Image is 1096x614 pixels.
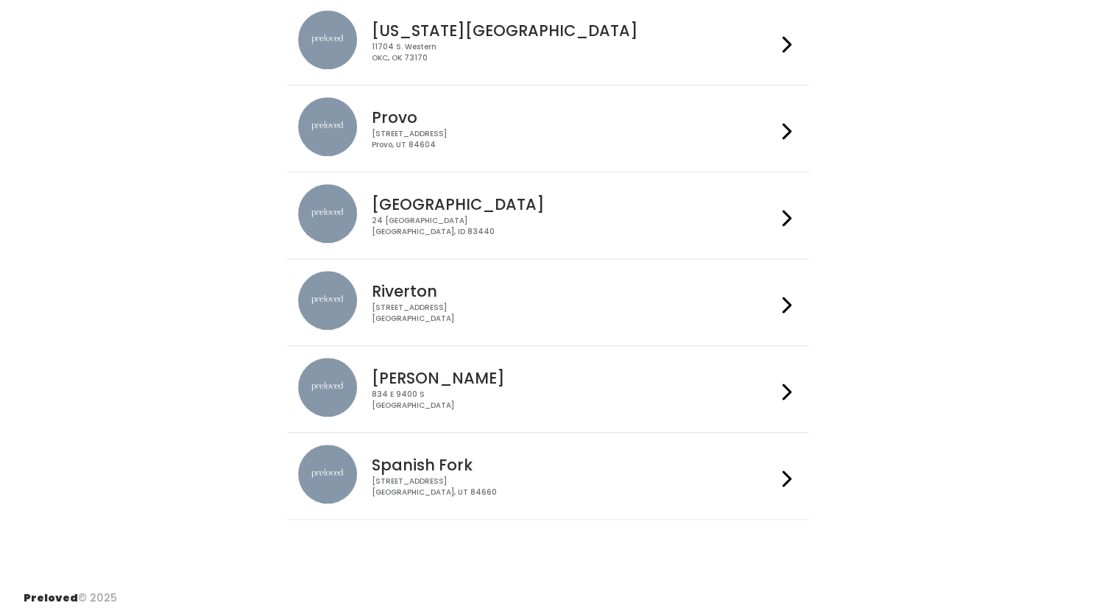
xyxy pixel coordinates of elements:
div: [STREET_ADDRESS] [GEOGRAPHIC_DATA] [372,303,777,324]
a: preloved location Spanish Fork [STREET_ADDRESS][GEOGRAPHIC_DATA], UT 84660 [298,445,798,507]
div: 24 [GEOGRAPHIC_DATA] [GEOGRAPHIC_DATA], ID 83440 [372,216,777,237]
img: preloved location [298,184,357,243]
div: [STREET_ADDRESS] Provo, UT 84604 [372,129,777,150]
span: Preloved [24,590,78,605]
img: preloved location [298,97,357,156]
div: 11704 S. Western OKC, OK 73170 [372,42,777,63]
h4: [GEOGRAPHIC_DATA] [372,196,777,213]
a: preloved location [PERSON_NAME] 834 E 9400 S[GEOGRAPHIC_DATA] [298,358,798,420]
img: preloved location [298,10,357,69]
a: preloved location [GEOGRAPHIC_DATA] 24 [GEOGRAPHIC_DATA][GEOGRAPHIC_DATA], ID 83440 [298,184,798,247]
div: [STREET_ADDRESS] [GEOGRAPHIC_DATA], UT 84660 [372,476,777,498]
div: 834 E 9400 S [GEOGRAPHIC_DATA] [372,389,777,411]
h4: Riverton [372,283,777,300]
h4: [PERSON_NAME] [372,370,777,387]
img: preloved location [298,445,357,504]
a: preloved location [US_STATE][GEOGRAPHIC_DATA] 11704 S. WesternOKC, OK 73170 [298,10,798,73]
img: preloved location [298,271,357,330]
div: © 2025 [24,579,117,606]
a: preloved location Provo [STREET_ADDRESS]Provo, UT 84604 [298,97,798,160]
img: preloved location [298,358,357,417]
h4: Spanish Fork [372,456,777,473]
h4: Provo [372,109,777,126]
a: preloved location Riverton [STREET_ADDRESS][GEOGRAPHIC_DATA] [298,271,798,334]
h4: [US_STATE][GEOGRAPHIC_DATA] [372,22,777,39]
